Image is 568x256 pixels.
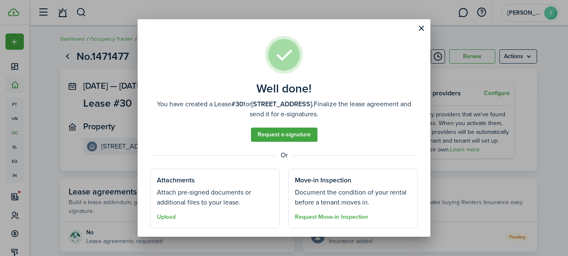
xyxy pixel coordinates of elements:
well-done-section-title: Attachments [157,175,195,185]
well-done-section-description: Attach pre-signed documents or additional files to your lease. [157,187,273,207]
well-done-title: Well done! [256,82,312,95]
a: Request e-signature [251,128,317,142]
well-done-section-title: Move-in Inspection [295,175,351,185]
well-done-section-description: Document the condition of your rental before a tenant moves in. [295,187,411,207]
b: #30 [231,99,243,109]
button: Request Move-in Inspection [295,214,368,220]
button: Upload [157,214,176,220]
well-done-separator: Or [150,150,418,160]
b: [STREET_ADDRESS]. [251,99,314,109]
well-done-description: You have created a Lease for Finalize the lease agreement and send it for e-signatures. [150,99,418,119]
button: Close modal [414,21,428,36]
